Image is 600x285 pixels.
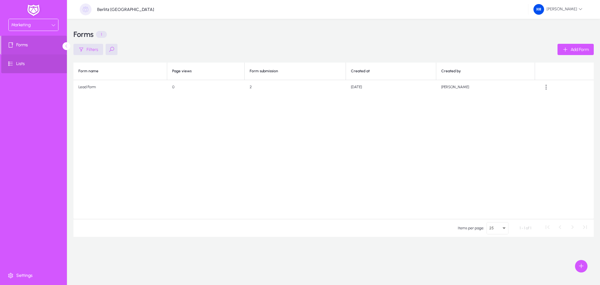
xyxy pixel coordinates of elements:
span: Settings [1,272,68,279]
td: Lead Form [73,80,167,94]
button: [PERSON_NAME] [528,4,587,15]
img: 172.png [533,4,544,15]
div: Items per page: [458,225,484,231]
div: Form name [78,69,98,74]
button: Add Form [557,44,594,55]
span: Lists [1,61,68,67]
img: organization-placeholder.png [80,3,92,15]
div: Form name [78,69,162,74]
span: Add Form [571,47,589,52]
td: [DATE] [346,80,437,94]
td: 2 [245,80,346,94]
a: Lists [1,54,68,73]
span: 25 [489,226,494,230]
th: Page views [167,63,245,80]
th: Form submission [245,63,346,80]
h3: Forms [73,31,93,38]
p: Berlitz [GEOGRAPHIC_DATA] [97,7,154,12]
span: [PERSON_NAME] [533,4,582,15]
span: Filters [87,47,98,52]
div: Created at [351,69,370,74]
img: white-logo.png [26,4,41,17]
td: [PERSON_NAME] [436,80,535,94]
mat-paginator: Select page [73,219,594,237]
div: 1 - 1 of 1 [520,225,531,231]
button: Filters [73,44,103,55]
td: 0 [167,80,245,94]
span: Forms [1,42,67,48]
div: Created at [351,69,431,74]
th: Created by [436,63,535,80]
a: Settings [1,266,68,285]
span: Marketing [11,22,31,28]
p: 1 [96,31,107,38]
